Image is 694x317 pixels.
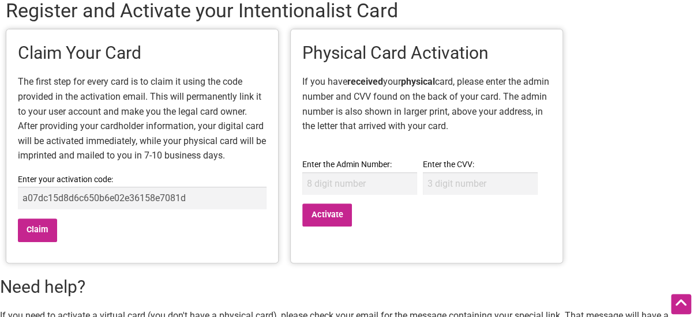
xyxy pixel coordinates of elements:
[423,172,538,195] input: 3 digit number
[302,172,417,195] input: 8 digit number
[423,157,538,172] label: Enter the CVV:
[347,76,383,87] b: received
[18,41,267,65] h2: Claim Your Card
[302,74,551,148] p: If you have your card, please enter the admin number and CVV found on the back of your card. The ...
[18,218,57,242] input: Claim
[401,76,435,87] b: physical
[302,203,352,227] input: Activate
[302,157,417,172] label: Enter the Admin Number:
[302,41,551,65] h2: Physical Card Activation
[671,294,691,314] div: Scroll Back to Top
[18,172,267,187] label: Enter your activation code:
[18,187,267,209] input: 32 characters of letters and numbers
[18,74,267,163] p: The first step for every card is to claim it using the code provided in the activation email. Thi...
